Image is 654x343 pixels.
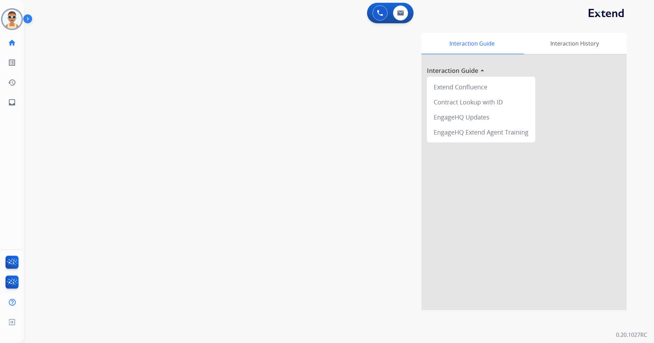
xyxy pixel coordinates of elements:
[8,39,16,47] mat-icon: home
[8,59,16,67] mat-icon: list_alt
[2,10,22,29] img: avatar
[8,98,16,106] mat-icon: inbox
[522,33,627,54] div: Interaction History
[430,79,533,94] div: Extend Confluence
[616,331,647,339] p: 0.20.1027RC
[430,94,533,110] div: Contract Lookup with ID
[430,110,533,125] div: EngageHQ Updates
[8,78,16,87] mat-icon: history
[421,33,522,54] div: Interaction Guide
[430,125,533,140] div: EngageHQ Extend Agent Training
